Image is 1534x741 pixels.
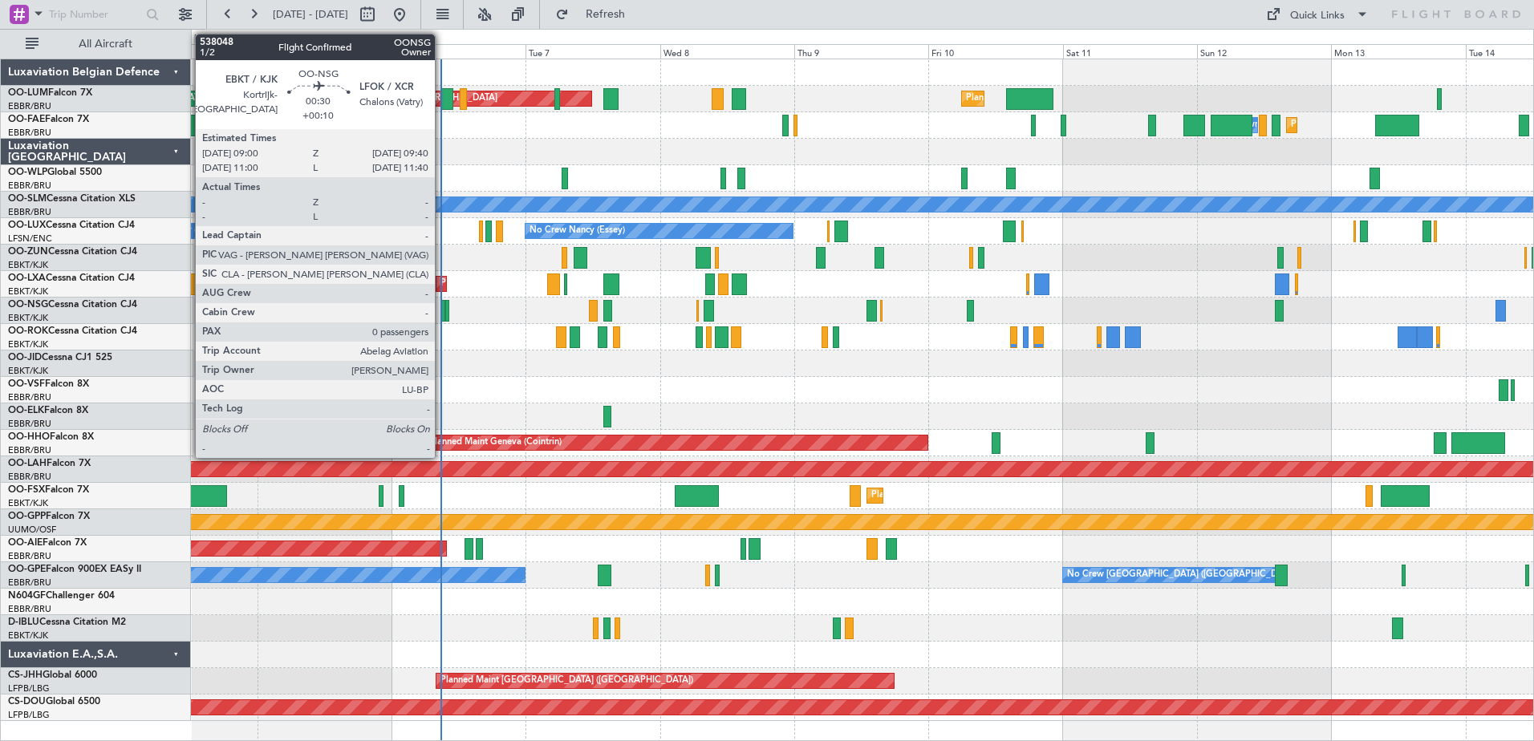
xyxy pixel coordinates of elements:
[8,418,51,430] a: EBBR/BRU
[8,485,89,495] a: OO-FSXFalcon 7X
[8,300,137,310] a: OO-NSGCessna Citation CJ4
[8,617,39,627] span: D-IBLU
[8,365,48,377] a: EBKT/KJK
[8,617,126,627] a: D-IBLUCessna Citation M2
[8,565,141,574] a: OO-GPEFalcon 900EX EASy II
[8,577,51,589] a: EBBR/BRU
[8,670,97,680] a: CS-JHHGlobal 6000
[871,484,1058,508] div: Planned Maint Kortrijk-[GEOGRAPHIC_DATA]
[18,31,174,57] button: All Aircraft
[8,221,135,230] a: OO-LUXCessna Citation CJ4
[194,32,221,46] div: [DATE]
[8,379,45,389] span: OO-VSF
[8,168,102,177] a: OO-WLPGlobal 5500
[8,406,88,415] a: OO-ELKFalcon 8X
[8,100,51,112] a: EBBR/BRU
[1331,44,1465,59] div: Mon 13
[8,338,48,350] a: EBKT/KJK
[8,233,52,245] a: LFSN/ENC
[928,44,1062,59] div: Fri 10
[8,206,51,218] a: EBBR/BRU
[8,353,112,362] a: OO-JIDCessna CJ1 525
[8,406,44,415] span: OO-ELK
[8,379,89,389] a: OO-VSFFalcon 8X
[392,44,526,59] div: Mon 6
[8,88,48,98] span: OO-LUM
[49,2,141,26] input: Trip Number
[8,485,45,495] span: OO-FSX
[440,669,693,693] div: Planned Maint [GEOGRAPHIC_DATA] ([GEOGRAPHIC_DATA])
[526,44,659,59] div: Tue 7
[8,194,136,204] a: OO-SLMCessna Citation XLS
[548,2,644,27] button: Refresh
[8,180,51,192] a: EBBR/BRU
[8,432,94,442] a: OO-HHOFalcon 8X
[1197,44,1331,59] div: Sun 12
[429,431,562,455] div: Planned Maint Geneva (Cointrin)
[8,273,46,283] span: OO-LXA
[8,630,48,642] a: EBKT/KJK
[8,115,89,124] a: OO-FAEFalcon 7X
[8,497,48,509] a: EBKT/KJK
[8,697,100,707] a: CS-DOUGlobal 6500
[660,44,794,59] div: Wed 8
[8,273,135,283] a: OO-LXACessna Citation CJ4
[8,603,51,615] a: EBBR/BRU
[8,512,90,521] a: OO-GPPFalcon 7X
[8,591,46,601] span: N604GF
[8,682,50,694] a: LFPB/LBG
[8,221,46,230] span: OO-LUX
[8,326,48,336] span: OO-ROK
[8,312,48,324] a: EBKT/KJK
[8,459,91,468] a: OO-LAHFalcon 7X
[8,115,45,124] span: OO-FAE
[530,219,625,243] div: No Crew Nancy (Essey)
[8,459,47,468] span: OO-LAH
[8,247,137,257] a: OO-ZUNCessna Citation CJ4
[8,538,87,548] a: OO-AIEFalcon 7X
[8,194,47,204] span: OO-SLM
[8,353,42,362] span: OO-JID
[8,300,48,310] span: OO-NSG
[8,538,43,548] span: OO-AIE
[8,432,50,442] span: OO-HHO
[1067,563,1336,587] div: No Crew [GEOGRAPHIC_DATA] ([GEOGRAPHIC_DATA] National)
[8,247,48,257] span: OO-ZUN
[1063,44,1197,59] div: Sat 11
[8,259,48,271] a: EBKT/KJK
[8,127,51,139] a: EBBR/BRU
[8,168,47,177] span: OO-WLP
[258,44,392,59] div: Sun 5
[8,444,51,456] a: EBBR/BRU
[273,7,348,22] span: [DATE] - [DATE]
[1258,2,1377,27] button: Quick Links
[356,87,497,111] div: AOG Maint [GEOGRAPHIC_DATA]
[8,88,92,98] a: OO-LUMFalcon 7X
[8,285,48,298] a: EBKT/KJK
[1290,8,1345,24] div: Quick Links
[8,591,115,601] a: N604GFChallenger 604
[794,44,928,59] div: Thu 9
[440,272,627,296] div: Planned Maint Kortrijk-[GEOGRAPHIC_DATA]
[8,471,51,483] a: EBBR/BRU
[8,512,46,521] span: OO-GPP
[8,565,46,574] span: OO-GPE
[8,670,43,680] span: CS-JHH
[966,87,1256,111] div: Planned Maint [GEOGRAPHIC_DATA] ([GEOGRAPHIC_DATA] National)
[8,326,137,336] a: OO-ROKCessna Citation CJ4
[42,38,169,50] span: All Aircraft
[8,709,50,721] a: LFPB/LBG
[1291,113,1431,137] div: Planned Maint Melsbroek Air Base
[8,524,56,536] a: UUMO/OSF
[8,697,46,707] span: CS-DOU
[572,9,639,20] span: Refresh
[8,391,51,403] a: EBBR/BRU
[8,550,51,562] a: EBBR/BRU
